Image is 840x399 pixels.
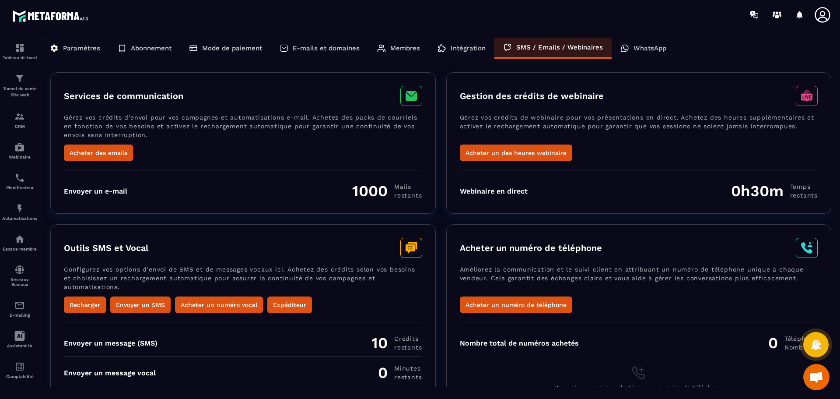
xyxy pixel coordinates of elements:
p: Abonnement [131,44,171,52]
img: formation [14,111,25,122]
a: formationformationCRM [2,105,37,135]
p: Configurez vos options d’envoi de SMS et de messages vocaux ici. Achetez des crédits selon vos be... [64,265,422,297]
button: Acheter des emails [64,145,133,161]
h3: Gestion des crédits de webinaire [460,91,604,101]
a: Assistant IA [2,324,37,355]
p: Automatisations [2,216,37,221]
div: 0 [768,334,818,352]
div: 1000 [352,182,422,200]
button: Recharger [64,297,106,313]
p: Assistant IA [2,343,37,348]
p: CRM [2,124,37,129]
a: formationformationTableau de bord [2,36,37,67]
p: Planificateur [2,185,37,190]
p: Paramètres [63,44,100,52]
button: Expéditeur [267,297,312,313]
span: restants [394,191,422,200]
span: Téléphone [784,334,818,343]
span: restants [394,343,422,352]
div: Nombre total de numéros achetés [460,339,579,347]
p: SMS / Emails / Webinaires [516,43,603,51]
p: Gérez vos crédits d’envoi pour vos campagnes et automatisations e-mail. Achetez des packs de cour... [64,113,422,145]
p: E-mailing [2,313,37,318]
p: Réseaux Sociaux [2,277,37,287]
img: formation [14,42,25,53]
p: E-mails et domaines [293,44,360,52]
a: social-networksocial-networkRéseaux Sociaux [2,258,37,293]
img: email [14,300,25,311]
a: accountantaccountantComptabilité [2,355,37,385]
div: Webinaire en direct [460,187,528,195]
img: accountant [14,361,25,372]
p: Comptabilité [2,374,37,379]
span: restants [394,373,422,381]
div: Envoyer un e-mail [64,187,127,195]
a: schedulerschedulerPlanificateur [2,166,37,197]
h3: Acheter un numéro de téléphone [460,243,602,253]
span: restants [790,191,818,200]
button: Envoyer un SMS [110,297,171,313]
h3: Outils SMS et Vocal [64,243,148,253]
span: Nombre [784,343,818,352]
p: Webinaire [2,155,37,159]
div: Ouvrir le chat [803,364,829,390]
p: Gérez vos crédits de webinaire pour vos présentations en direct. Achetez des heures supplémentair... [460,113,818,145]
p: Intégration [451,44,486,52]
p: Mode de paiement [202,44,262,52]
img: formation [14,73,25,84]
img: scheduler [14,173,25,183]
span: Vous n'avez encore acheté aucun numéro de téléphone [554,384,723,391]
div: 0 [378,364,422,382]
a: automationsautomationsEspace membre [2,227,37,258]
img: social-network [14,265,25,275]
img: logo [12,8,91,24]
button: Acheter un numéro vocal [175,297,263,313]
span: Temps [790,182,818,191]
p: Tableau de bord [2,55,37,60]
span: minutes [394,364,422,373]
img: automations [14,203,25,214]
div: Envoyer un message (SMS) [64,339,157,347]
img: automations [14,142,25,152]
div: 10 [371,334,422,352]
p: WhatsApp [633,44,666,52]
a: automationsautomationsAutomatisations [2,197,37,227]
span: Crédits [394,334,422,343]
h3: Services de communication [64,91,183,101]
div: Envoyer un message vocal [64,369,156,377]
p: Améliorez la communication et le suivi client en attribuant un numéro de téléphone unique à chaqu... [460,265,818,297]
p: Espace membre [2,247,37,251]
img: automations [14,234,25,244]
button: Acheter un numéro de téléphone [460,297,572,313]
div: 0h30m [731,182,818,200]
p: Tunnel de vente Site web [2,86,37,98]
span: Mails [394,182,422,191]
a: automationsautomationsWebinaire [2,135,37,166]
a: formationformationTunnel de vente Site web [2,67,37,105]
button: Acheter un des heures webinaire [460,145,572,161]
p: Membres [390,44,420,52]
a: emailemailE-mailing [2,293,37,324]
